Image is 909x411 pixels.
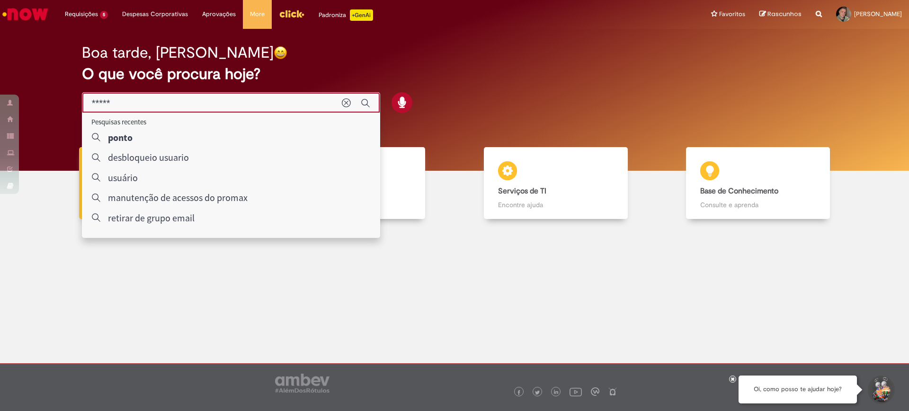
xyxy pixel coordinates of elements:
[82,66,828,82] h2: O que você procura hoje?
[319,9,373,21] div: Padroniza
[759,10,802,19] a: Rascunhos
[1,5,50,24] img: ServiceNow
[591,387,599,396] img: logo_footer_workplace.png
[700,200,816,210] p: Consulte e aprenda
[50,147,252,219] a: Tirar dúvidas Tirar dúvidas com Lupi Assist e Gen Ai
[65,9,98,19] span: Requisições
[608,387,617,396] img: logo_footer_naosei.png
[517,390,521,395] img: logo_footer_facebook.png
[122,9,188,19] span: Despesas Corporativas
[554,390,559,395] img: logo_footer_linkedin.png
[202,9,236,19] span: Aprovações
[535,390,540,395] img: logo_footer_twitter.png
[767,9,802,18] span: Rascunhos
[275,374,330,393] img: logo_footer_ambev_rotulo_gray.png
[739,376,857,403] div: Oi, como posso te ajudar hoje?
[866,376,895,404] button: Iniciar Conversa de Suporte
[279,7,304,21] img: click_logo_yellow_360x200.png
[854,10,902,18] span: [PERSON_NAME]
[100,11,108,19] span: 5
[719,9,745,19] span: Favoritos
[498,186,546,196] b: Serviços de TI
[350,9,373,21] p: +GenAi
[498,200,614,210] p: Encontre ajuda
[82,44,274,61] h2: Boa tarde, [PERSON_NAME]
[700,186,778,196] b: Base de Conhecimento
[570,385,582,398] img: logo_footer_youtube.png
[454,147,657,219] a: Serviços de TI Encontre ajuda
[657,147,860,219] a: Base de Conhecimento Consulte e aprenda
[250,9,265,19] span: More
[274,46,287,60] img: happy-face.png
